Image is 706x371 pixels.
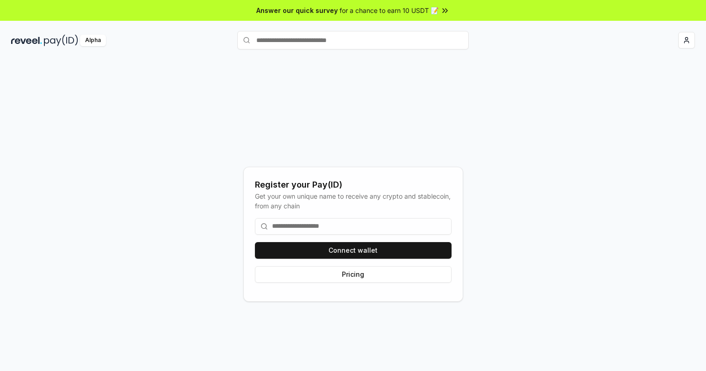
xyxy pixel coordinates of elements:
span: for a chance to earn 10 USDT 📝 [340,6,439,15]
div: Get your own unique name to receive any crypto and stablecoin, from any chain [255,191,452,211]
button: Pricing [255,266,452,283]
div: Register your Pay(ID) [255,178,452,191]
img: reveel_dark [11,35,42,46]
button: Connect wallet [255,242,452,259]
div: Alpha [80,35,106,46]
span: Answer our quick survey [256,6,338,15]
img: pay_id [44,35,78,46]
